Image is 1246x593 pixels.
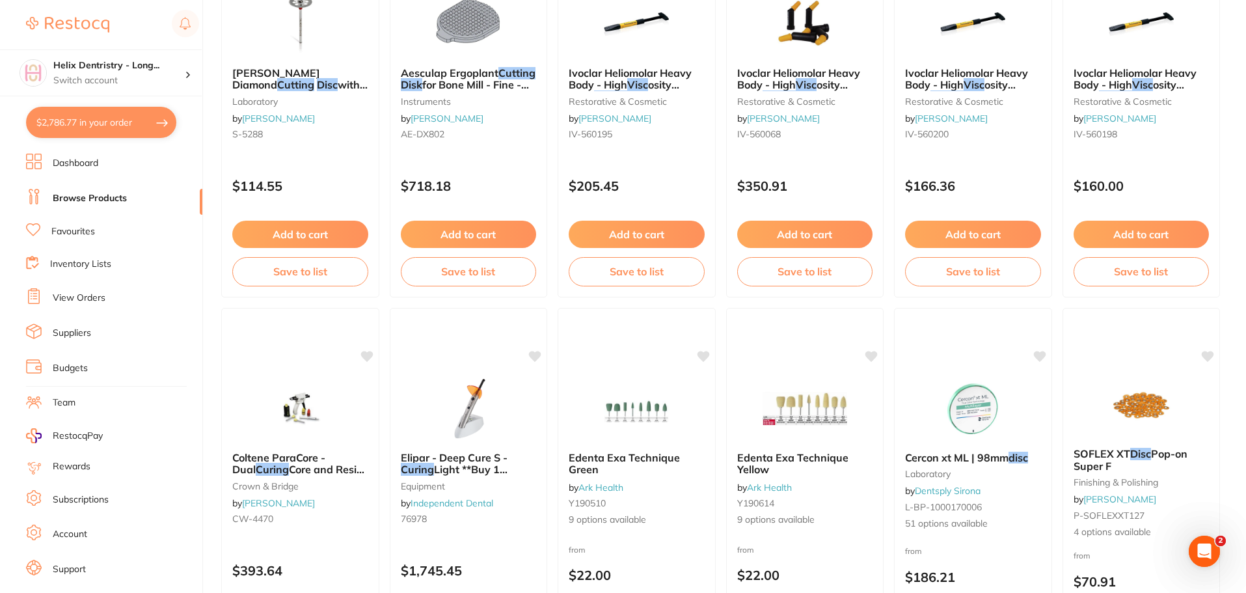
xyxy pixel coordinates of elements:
small: crown & bridge [232,481,368,491]
small: instruments [401,96,537,107]
b: Edenta Exa Technique Green [569,452,705,476]
em: Visc [796,78,817,91]
span: 9 options available [569,514,705,527]
span: 9 options available [737,514,873,527]
b: Ivoclar Heliomolar Heavy Body - High Viscosity Light Curing Microfilled Composite - 210/A3 - 0.25... [737,67,873,91]
em: Cutting [498,66,535,79]
a: Restocq Logo [26,10,109,40]
img: SOFLEX XT Disc Pop-on Super F [1099,372,1184,437]
span: Cercon xt ML | 98mm [905,451,1009,464]
span: CW-4470 [232,513,273,525]
img: Restocq Logo [26,17,109,33]
em: Curing [1099,90,1132,103]
a: [PERSON_NAME] [578,113,651,124]
img: Elipar - Deep Cure S - Curing Light **Buy 1 Receive 3 x Filtek XTE or Filtek One Bulk Fil or Filt... [426,376,511,441]
button: Add to cart [737,221,873,248]
span: by [232,113,315,124]
button: Add to cart [1074,221,1210,248]
span: by [737,113,820,124]
span: SOFLEX XT [1074,447,1130,460]
a: Suppliers [53,327,91,340]
a: Subscriptions [53,493,109,506]
p: $114.55 [232,178,368,193]
em: Disc [317,78,338,91]
p: $160.00 [1074,178,1210,193]
span: Aesculap Ergoplant [401,66,498,79]
p: $1,745.45 [401,563,537,578]
h4: Helix Dentristry - Long Jetty [53,59,185,72]
iframe: Intercom live chat [1189,536,1220,567]
span: P-SOFLEXXT127 [1074,510,1144,521]
button: Save to list [569,257,705,286]
em: Curing [930,90,964,103]
span: Edenta Exa Technique Green [569,451,680,476]
a: Inventory Lists [50,258,111,271]
span: IV-560068 [737,128,781,140]
p: $166.36 [905,178,1041,193]
span: 51 options available [905,517,1041,531]
span: AE-DX802 [401,128,444,140]
span: Ivoclar Heliomolar Heavy Body - High [569,66,692,91]
img: Edenta Exa Technique Yellow [763,376,847,441]
span: by [905,485,981,497]
span: by [569,113,651,124]
a: Support [53,563,86,576]
a: Favourites [51,225,95,238]
a: [PERSON_NAME] [1083,493,1156,505]
em: Visc [964,78,984,91]
small: restorative & cosmetic [737,96,873,107]
span: 2 [1215,536,1226,546]
span: osity Light [737,78,848,103]
span: Ivoclar Heliomolar Heavy Body - High [905,66,1028,91]
span: by [401,497,493,509]
b: SOFLEX XT Disc Pop-on Super F [1074,448,1210,472]
span: by [569,482,623,493]
button: Add to cart [905,221,1041,248]
em: Visc [1132,78,1153,91]
p: $393.64 [232,563,368,578]
b: Scheu Diamond Cutting Disc with Mandrel [232,67,368,91]
span: by [232,497,315,509]
p: $350.91 [737,178,873,193]
span: osity Light [1074,78,1184,103]
p: $22.00 [569,568,705,583]
p: $186.21 [905,570,1041,585]
span: by [1074,113,1156,124]
a: [PERSON_NAME] [747,113,820,124]
span: Coltene ParaCore - Dual [232,451,325,476]
span: from [737,545,754,555]
b: Aesculap Ergoplant Cutting Disk for Bone Mill - Fine - DX802R [401,67,537,91]
span: for Bone Mill - Fine - DX802R [401,78,529,103]
em: Disc [1130,447,1151,460]
button: Save to list [401,257,537,286]
span: by [905,113,988,124]
button: Save to list [1074,257,1210,286]
span: Y190510 [569,497,606,509]
small: finishing & polishing [1074,477,1210,488]
button: $2,786.77 in your order [26,107,176,138]
span: 76978 [401,513,427,525]
a: Browse Products [53,192,127,205]
a: Budgets [53,362,88,375]
em: Curing [594,90,627,103]
a: [PERSON_NAME] [915,113,988,124]
span: Microfilled Composite - Shade D2 - 3g Syringe [905,90,1038,128]
em: disc [1009,451,1028,464]
b: Coltene ParaCore - Dual Curing Core and Resin Cement - 25ml Dispenser [232,452,368,476]
span: IV-560200 [905,128,949,140]
a: Independent Dental [411,497,493,509]
span: Y190614 [737,497,774,509]
b: Cercon xt ML | 98mm disc [905,452,1041,463]
a: [PERSON_NAME] [411,113,483,124]
span: IV-560198 [1074,128,1117,140]
span: L-BP-1000170006 [905,501,982,513]
span: by [401,113,483,124]
span: Microfilled Composite - Shade 140 /A2 - 3g Syringe [569,90,704,128]
span: IV-560195 [569,128,612,140]
button: Save to list [737,257,873,286]
small: equipment [401,481,537,491]
span: from [905,546,922,556]
b: Elipar - Deep Cure S - Curing Light **Buy 1 Receive 3 x Filtek XTE or Filtek One Bulk Fil or Filt... [401,452,537,476]
a: Account [53,528,87,541]
em: Disk [401,78,422,91]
